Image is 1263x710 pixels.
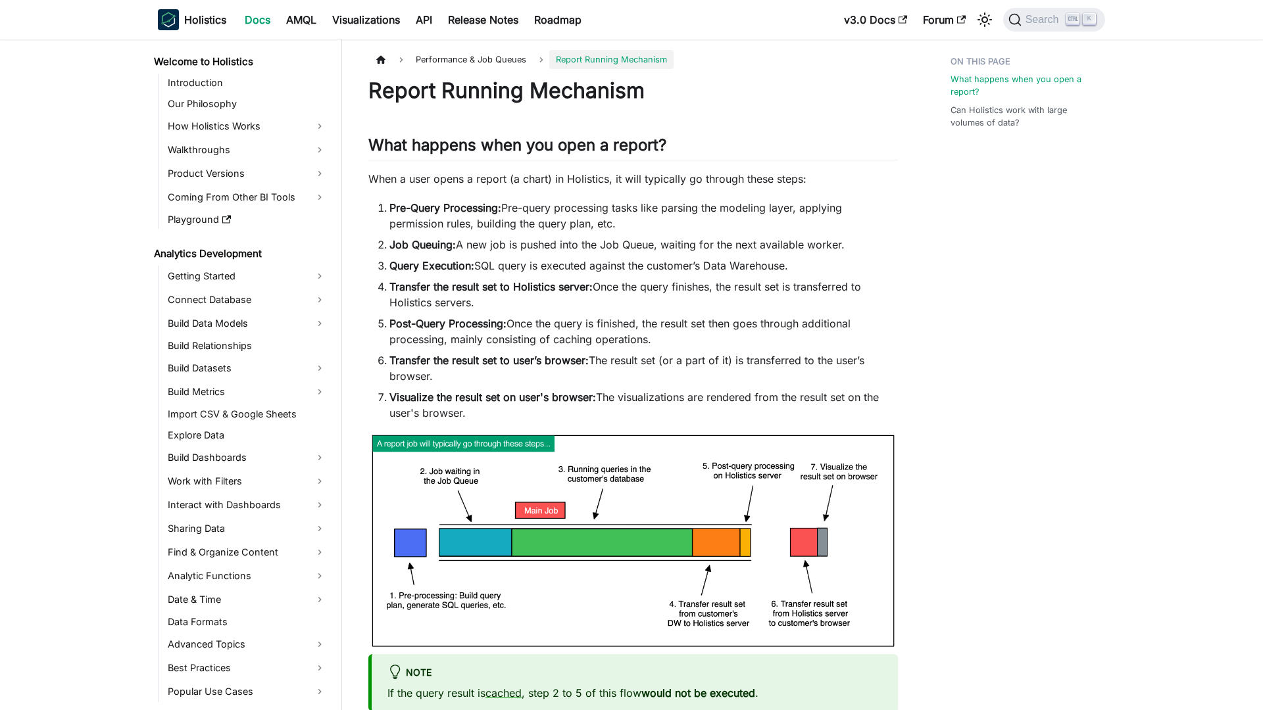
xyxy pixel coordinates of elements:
[164,381,330,402] a: Build Metrics
[389,237,898,252] li: A new job is pushed into the Job Queue, waiting for the next available worker.
[164,542,330,563] a: Find & Organize Content
[164,426,330,444] a: Explore Data
[389,279,898,310] li: Once the query finishes, the result set is transferred to Holistics servers.
[278,9,324,30] a: AMQL
[368,50,393,69] a: Home page
[389,390,596,404] strong: Visualize the result set on user's browser:
[164,358,330,379] a: Build Datasets
[164,634,330,655] a: Advanced Topics
[164,589,330,610] a: Date & Time
[368,50,898,69] nav: Breadcrumbs
[368,171,898,187] p: When a user opens a report (a chart) in Holistics, it will typically go through these steps:
[164,210,330,229] a: Playground
[389,238,456,251] strong: Job Queuing:
[164,518,330,539] a: Sharing Data
[389,259,474,272] strong: Query Execution:
[164,139,330,160] a: Walkthroughs
[549,50,674,69] span: Report Running Mechanism
[836,9,915,30] a: v3.0 Docs
[389,201,501,214] strong: Pre-Query Processing:
[389,200,898,231] li: Pre-query processing tasks like parsing the modeling layer, applying permission rules, building t...
[641,686,755,699] strong: would not be executed
[389,258,898,273] li: SQL query is executed against the customer’s Data Warehouse.
[974,9,995,30] button: Switch between dark and light mode (currently light mode)
[915,9,974,30] a: Forum
[164,95,330,113] a: Our Philosophy
[951,104,1097,129] a: Can Holistics work with large volumes of data?
[1083,13,1096,25] kbd: K
[150,245,330,263] a: Analytics Development
[389,352,898,384] li: The result set (or a part of it) is transferred to the user’s browser.
[387,665,882,682] div: Note
[164,187,330,208] a: Coming From Other BI Tools
[164,163,330,184] a: Product Versions
[1022,14,1067,26] span: Search
[164,681,330,702] a: Popular Use Cases
[164,266,330,287] a: Getting Started
[164,74,330,92] a: Introduction
[1003,8,1105,32] button: Search (Ctrl+K)
[158,9,226,30] a: HolisticsHolistics
[368,78,898,104] h1: Report Running Mechanism
[485,686,522,699] a: cached
[526,9,589,30] a: Roadmap
[389,280,593,293] strong: Transfer the result set to Holistics server:
[951,73,1097,98] a: What happens when you open a report?
[164,289,330,310] a: Connect Database
[164,565,330,586] a: Analytic Functions
[164,313,330,334] a: Build Data Models
[440,9,526,30] a: Release Notes
[150,53,330,71] a: Welcome to Holistics
[145,39,342,710] nav: Docs sidebar
[408,9,440,30] a: API
[389,317,507,330] strong: Post-Query Processing:
[164,116,330,137] a: How Holistics Works
[164,657,330,678] a: Best Practices
[237,9,278,30] a: Docs
[324,9,408,30] a: Visualizations
[158,9,179,30] img: Holistics
[389,389,898,421] li: The visualizations are rendered from the result set on the user's browser.
[389,354,589,367] strong: Transfer the result set to user’s browser:
[164,494,330,515] a: Interact with Dashboards
[164,447,330,468] a: Build Dashboards
[409,50,533,69] span: Performance & Job Queues
[164,337,330,355] a: Build Relationships
[184,12,226,28] b: Holistics
[164,613,330,631] a: Data Formats
[387,685,882,701] p: If the query result is , step 2 to 5 of this flow .
[164,471,330,492] a: Work with Filters
[368,135,898,160] h2: What happens when you open a report?
[389,316,898,347] li: Once the query is finished, the result set then goes through additional processing, mainly consis...
[164,405,330,423] a: Import CSV & Google Sheets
